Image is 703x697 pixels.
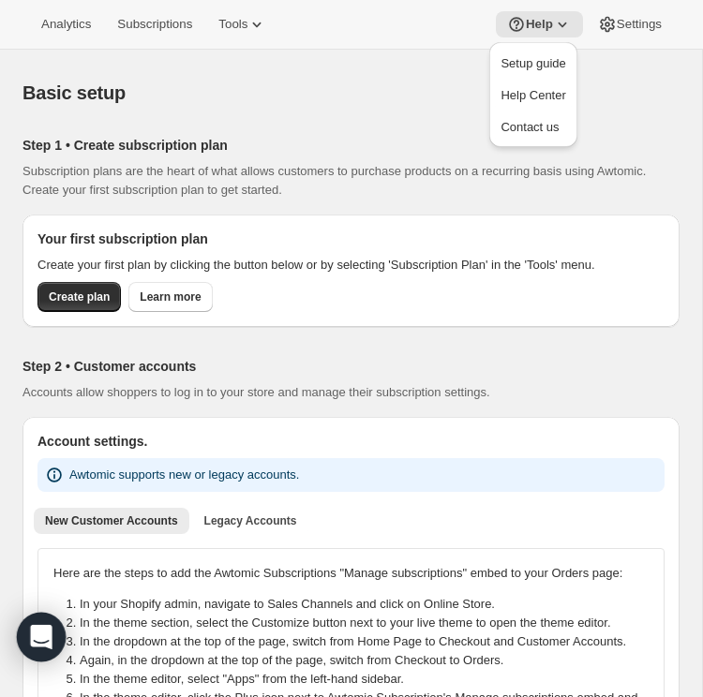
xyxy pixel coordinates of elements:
button: Legacy Accounts [193,508,308,534]
button: Create plan [37,282,121,312]
span: Subscriptions [117,17,192,32]
span: Help [526,17,553,32]
span: Settings [617,17,662,32]
span: Setup guide [501,56,565,70]
p: Awtomic supports new or legacy accounts. [69,466,299,484]
p: Here are the steps to add the Awtomic Subscriptions "Manage subscriptions" embed to your Orders p... [53,564,649,583]
h2: Step 2 • Customer accounts [22,357,665,376]
li: In the theme section, select the Customize button next to your live theme to open the theme editor. [80,614,660,632]
button: Tools [207,11,277,37]
h2: Account settings. [37,432,665,451]
h2: Step 1 • Create subscription plan [22,136,665,155]
span: Contact us [501,120,559,134]
button: Settings [587,11,673,37]
li: In the dropdown at the top of the page, switch from Home Page to Checkout and Customer Accounts. [80,632,660,651]
button: Analytics [30,11,102,37]
p: Create your first plan by clicking the button below or by selecting 'Subscription Plan' in the 'T... [37,256,665,274]
li: In the theme editor, select "Apps" from the left-hand sidebar. [80,670,660,689]
p: Accounts allow shoppers to log in to your store and manage their subscription settings. [22,383,665,402]
div: Open Intercom Messenger [17,613,67,662]
span: Tools [218,17,247,32]
button: Help [496,11,583,37]
li: Again, in the dropdown at the top of the page, switch from Checkout to Orders. [80,651,660,670]
span: New Customer Accounts [45,513,178,528]
span: Legacy Accounts [204,513,297,528]
h2: Your first subscription plan [37,230,665,248]
p: Subscription plans are the heart of what allows customers to purchase products on a recurring bas... [22,162,665,200]
a: Help Center [495,80,571,110]
span: Help Center [501,88,565,102]
button: New Customer Accounts [34,508,189,534]
li: In your Shopify admin, navigate to Sales Channels and click on Online Store. [80,595,660,614]
span: Create plan [49,289,110,304]
span: Analytics [41,17,91,32]
span: Basic setup [22,82,126,103]
button: Subscriptions [106,11,203,37]
a: Learn more [128,282,212,312]
a: Contact us [495,111,571,141]
span: Learn more [140,289,201,304]
button: Setup guide [495,48,571,78]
